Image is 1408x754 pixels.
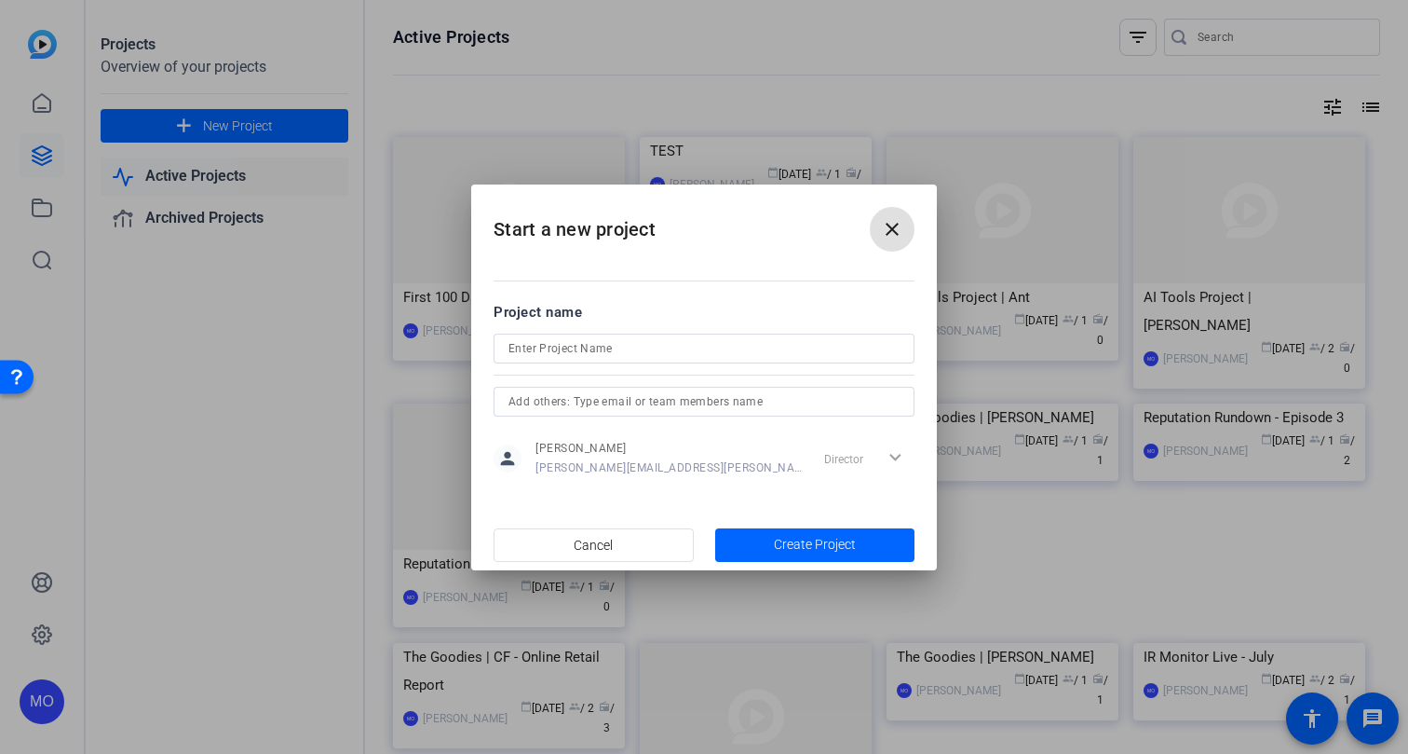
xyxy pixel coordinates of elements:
[494,302,914,322] div: Project name
[574,528,613,563] span: Cancel
[881,218,903,240] mat-icon: close
[508,337,900,360] input: Enter Project Name
[535,460,803,475] span: [PERSON_NAME][EMAIL_ADDRESS][PERSON_NAME][DOMAIN_NAME]
[494,445,521,473] mat-icon: person
[774,535,856,555] span: Create Project
[494,528,694,562] button: Cancel
[471,185,937,260] h2: Start a new project
[715,528,915,562] button: Create Project
[508,391,900,413] input: Add others: Type email or team members name
[535,441,803,456] span: [PERSON_NAME]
